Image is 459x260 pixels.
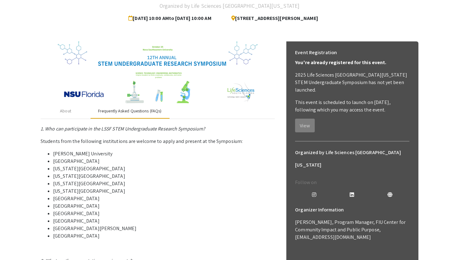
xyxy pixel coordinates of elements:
[295,119,315,132] button: View
[60,108,71,114] div: About
[53,210,275,217] li: [GEOGRAPHIC_DATA]
[53,202,275,210] li: [GEOGRAPHIC_DATA]
[53,217,275,225] li: [GEOGRAPHIC_DATA]
[295,99,409,114] p: This event is scheduled to launch on [DATE], following which you may access the event.
[53,195,275,202] li: [GEOGRAPHIC_DATA]
[53,150,275,158] li: [PERSON_NAME] University
[295,46,337,59] h6: Event Registration
[53,158,275,165] li: [GEOGRAPHIC_DATA]
[53,165,275,173] li: [US_STATE][GEOGRAPHIC_DATA]
[53,232,275,240] li: [GEOGRAPHIC_DATA]
[295,179,409,186] p: Follow on
[41,138,275,145] p: Students from the following institutions are welcome to apply and present at the Symposium:
[295,219,409,241] p: [PERSON_NAME], Program Manager, FIU Center for Community Impact and Public Purpose, [EMAIL_ADDRES...
[295,204,409,216] h6: Organizer Information
[5,232,27,255] iframe: Chat
[128,12,214,25] span: [DATE] 10:00 AM to [DATE] 10:00 AM
[226,12,318,25] span: [STREET_ADDRESS][PERSON_NAME]
[295,71,409,94] p: 2025 Life Sciences [GEOGRAPHIC_DATA][US_STATE] STEM Undergraduate Symposium has not yet been laun...
[98,108,161,114] div: Frequently Asked Questions (FAQs)
[295,59,409,66] p: You're already registered for this event.
[53,173,275,180] li: [US_STATE][GEOGRAPHIC_DATA]
[53,187,275,195] li: [US_STATE][GEOGRAPHIC_DATA]
[295,146,409,171] h6: Organized by Life Sciences [GEOGRAPHIC_DATA][US_STATE]
[53,180,275,187] li: [US_STATE][GEOGRAPHIC_DATA]
[41,125,205,132] em: 1. Who can participate in the LSSF STEM Undergraduate Research Symposium?
[58,41,258,104] img: 32153a09-f8cb-4114-bf27-cfb6bc84fc69.png
[53,225,275,232] li: [GEOGRAPHIC_DATA][PERSON_NAME]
